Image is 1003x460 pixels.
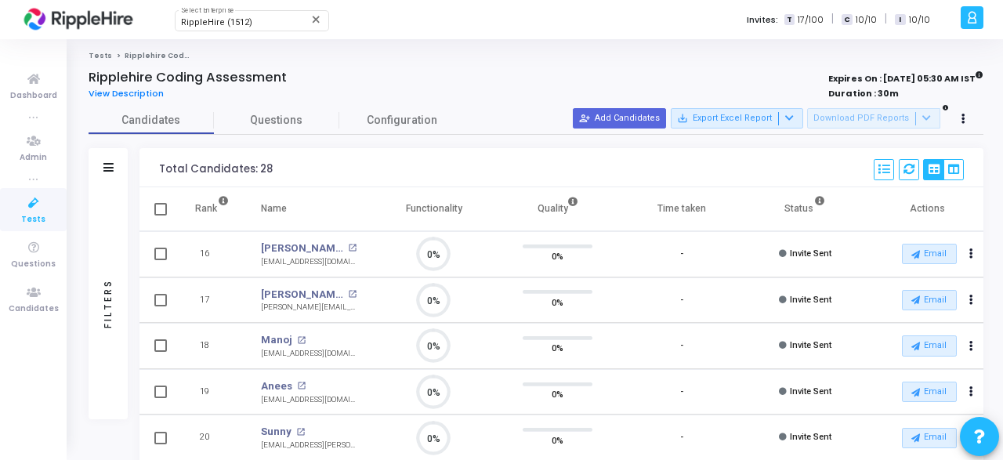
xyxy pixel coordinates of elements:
[680,294,683,307] div: -
[961,335,983,357] button: Actions
[179,187,245,231] th: Rank
[790,340,831,350] span: Invite Sent
[179,369,245,415] td: 19
[159,163,273,176] div: Total Candidates: 28
[923,159,964,180] div: View Options
[831,11,834,27] span: |
[261,379,292,394] a: Anees
[790,248,831,259] span: Invite Sent
[680,386,683,399] div: -
[89,87,164,100] span: View Description
[21,213,45,226] span: Tests
[579,113,590,124] mat-icon: person_add_alt
[790,295,831,305] span: Invite Sent
[552,248,563,264] span: 0%
[902,428,957,448] button: Email
[261,348,357,360] div: [EMAIL_ADDRESS][DOMAIN_NAME]
[961,381,983,403] button: Actions
[902,244,957,264] button: Email
[680,248,683,261] div: -
[657,200,706,217] div: Time taken
[261,200,287,217] div: Name
[902,290,957,310] button: Email
[867,187,991,231] th: Actions
[89,89,176,99] a: View Description
[89,70,287,85] h4: Ripplehire Coding Assessment
[181,17,252,27] span: RippleHire (1512)
[895,14,905,26] span: I
[909,13,930,27] span: 10/10
[261,424,291,440] a: Sunny
[961,244,983,266] button: Actions
[20,151,47,165] span: Admin
[784,14,795,26] span: T
[20,4,137,35] img: logo
[367,112,437,129] span: Configuration
[261,302,357,313] div: [PERSON_NAME][EMAIL_ADDRESS][DOMAIN_NAME]
[261,256,357,268] div: [EMAIL_ADDRESS][DOMAIN_NAME]
[552,294,563,310] span: 0%
[677,113,688,124] mat-icon: save_alt
[348,244,357,252] mat-icon: open_in_new
[573,108,666,129] button: Add Candidates
[297,382,306,390] mat-icon: open_in_new
[828,68,983,85] strong: Expires On : [DATE] 05:30 AM IST
[744,187,867,231] th: Status
[671,108,803,129] button: Export Excel Report
[179,323,245,369] td: 18
[552,432,563,447] span: 0%
[902,382,957,402] button: Email
[310,13,323,26] mat-icon: Clear
[372,187,496,231] th: Functionality
[790,432,831,442] span: Invite Sent
[125,51,248,60] span: Ripplehire Coding Assessment
[89,51,983,61] nav: breadcrumb
[261,287,343,302] a: [PERSON_NAME]
[89,51,112,60] a: Tests
[828,87,899,100] strong: Duration : 30m
[101,217,115,389] div: Filters
[261,241,343,256] a: [PERSON_NAME]
[961,289,983,311] button: Actions
[179,277,245,324] td: 17
[552,386,563,402] span: 0%
[680,339,683,353] div: -
[902,335,957,356] button: Email
[9,302,59,316] span: Candidates
[680,431,683,444] div: -
[798,13,824,27] span: 17/100
[348,290,357,299] mat-icon: open_in_new
[842,14,852,26] span: C
[807,108,940,129] button: Download PDF Reports
[261,332,292,348] a: Manoj
[790,386,831,397] span: Invite Sent
[10,89,57,103] span: Dashboard
[214,112,339,129] span: Questions
[261,440,357,451] div: [EMAIL_ADDRESS][PERSON_NAME][DOMAIN_NAME]
[856,13,877,27] span: 10/10
[89,112,214,129] span: Candidates
[496,187,620,231] th: Quality
[297,336,306,345] mat-icon: open_in_new
[296,428,305,436] mat-icon: open_in_new
[885,11,887,27] span: |
[261,394,357,406] div: [EMAIL_ADDRESS][DOMAIN_NAME]
[179,231,245,277] td: 16
[747,13,778,27] label: Invites:
[552,340,563,356] span: 0%
[11,258,56,271] span: Questions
